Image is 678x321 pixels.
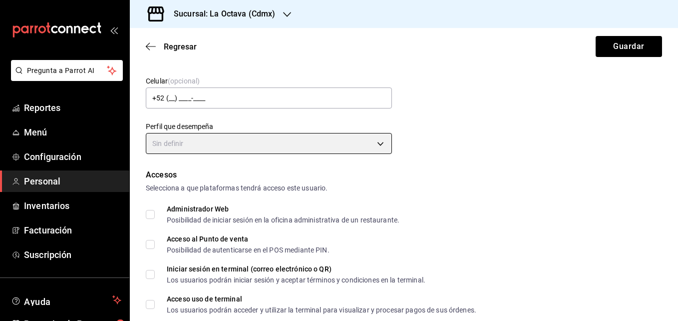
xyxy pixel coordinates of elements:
a: Pregunta a Parrot AI [7,72,123,83]
div: Selecciona a que plataformas tendrá acceso este usuario. [146,183,662,193]
span: (opcional) [168,77,200,85]
div: Posibilidad de iniciar sesión en la oficina administrativa de un restaurante. [167,216,399,223]
span: Pregunta a Parrot AI [27,65,107,76]
label: Perfil que desempeña [146,123,392,130]
label: Celular [146,77,392,84]
span: Personal [24,174,121,188]
div: Accesos [146,169,662,181]
span: Suscripción [24,248,121,261]
div: Iniciar sesión en terminal (correo electrónico o QR) [167,265,425,272]
span: Configuración [24,150,121,163]
div: Acceso uso de terminal [167,295,476,302]
div: Sin definir [146,133,392,154]
span: Menú [24,125,121,139]
div: Los usuarios podrán iniciar sesión y aceptar términos y condiciones en la terminal. [167,276,425,283]
span: Inventarios [24,199,121,212]
span: Facturación [24,223,121,237]
span: Regresar [164,42,197,51]
span: Reportes [24,101,121,114]
button: Guardar [596,36,662,57]
h3: Sucursal: La Octava (Cdmx) [166,8,275,20]
div: Administrador Web [167,205,399,212]
span: Ayuda [24,294,108,306]
button: open_drawer_menu [110,26,118,34]
div: Los usuarios podrán acceder y utilizar la terminal para visualizar y procesar pagos de sus órdenes. [167,306,476,313]
button: Pregunta a Parrot AI [11,60,123,81]
button: Regresar [146,42,197,51]
div: Posibilidad de autenticarse en el POS mediante PIN. [167,246,330,253]
div: Acceso al Punto de venta [167,235,330,242]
